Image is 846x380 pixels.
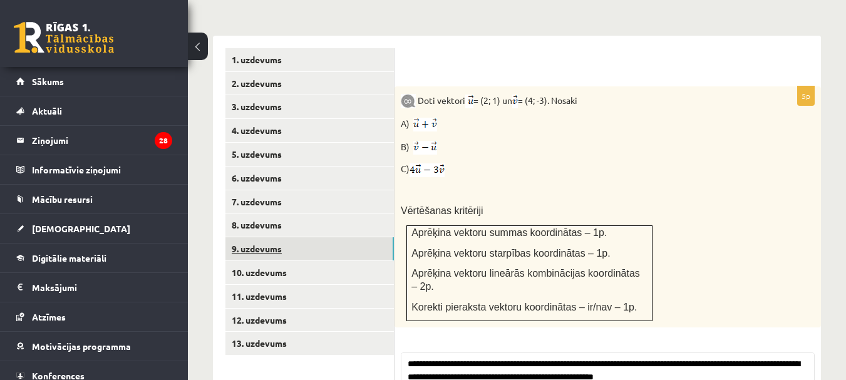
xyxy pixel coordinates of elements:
[411,227,607,238] span: Aprēķina vektoru summas koordinātas – 1p.
[32,273,172,302] legend: Maksājumi
[32,105,62,116] span: Aktuāli
[225,72,394,95] a: 2. uzdevums
[32,223,130,234] span: [DEMOGRAPHIC_DATA]
[225,95,394,118] a: 3. uzdevums
[32,193,93,205] span: Mācību resursi
[32,311,66,322] span: Atzīmes
[32,341,131,352] span: Motivācijas programma
[16,273,172,302] a: Maksājumi
[16,155,172,184] a: Informatīvie ziņojumi
[16,332,172,361] a: Motivācijas programma
[407,66,411,71] img: Balts.png
[465,95,473,108] img: jPQBiKhfiW20VqgAAAABJRU5ErkJggg==
[401,139,752,155] p: B)
[16,126,172,155] a: Ziņojumi28
[401,162,752,177] p: C)
[225,167,394,190] a: 6. uzdevums
[225,48,394,71] a: 1. uzdevums
[225,143,394,166] a: 5. uzdevums
[512,95,518,108] img: u17AQePt8oIoO1bAAAAAElFTkSuQmCC
[411,248,611,259] span: Aprēķina vektoru starpības koordinātas – 1p.
[225,309,394,332] a: 12. uzdevums
[16,244,172,272] a: Digitālie materiāli
[410,163,445,177] img: QJH5tlC9gohoAAAAABJRU5ErkJggg==
[413,118,437,131] img: 1D5BagjtS0Aqys8AAAAAElFTkSuQmCC
[225,237,394,260] a: 9. uzdevums
[411,302,637,312] span: Korekti pieraksta vektoru koordinātas – ir/nav – 1p.
[225,190,394,213] a: 7. uzdevums
[14,22,114,53] a: Rīgas 1. Tālmācības vidusskola
[16,96,172,125] a: Aktuāli
[411,268,640,292] span: Aprēķina vektoru lineārās kombinācijas koordinātas – 2p.
[16,302,172,331] a: Atzīmes
[225,285,394,308] a: 11. uzdevums
[32,155,172,184] legend: Informatīvie ziņojumi
[32,252,106,264] span: Digitālie materiāli
[225,119,394,142] a: 4. uzdevums
[32,126,172,155] legend: Ziņojumi
[401,93,752,108] p: Doti vektori = (2; 1) un = (4; -3). Nosaki
[413,141,437,155] img: zjLUdXMdwAAAABJRU5ErkJggg==
[16,67,172,96] a: Sākums
[401,205,483,216] span: Vērtēšanas kritēriji
[16,214,172,243] a: [DEMOGRAPHIC_DATA]
[401,116,752,131] p: A)
[401,94,416,108] img: 9k=
[155,132,172,149] i: 28
[225,261,394,284] a: 10. uzdevums
[225,332,394,355] a: 13. uzdevums
[797,86,815,106] p: 5p
[225,213,394,237] a: 8. uzdevums
[16,185,172,213] a: Mācību resursi
[32,76,64,87] span: Sākums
